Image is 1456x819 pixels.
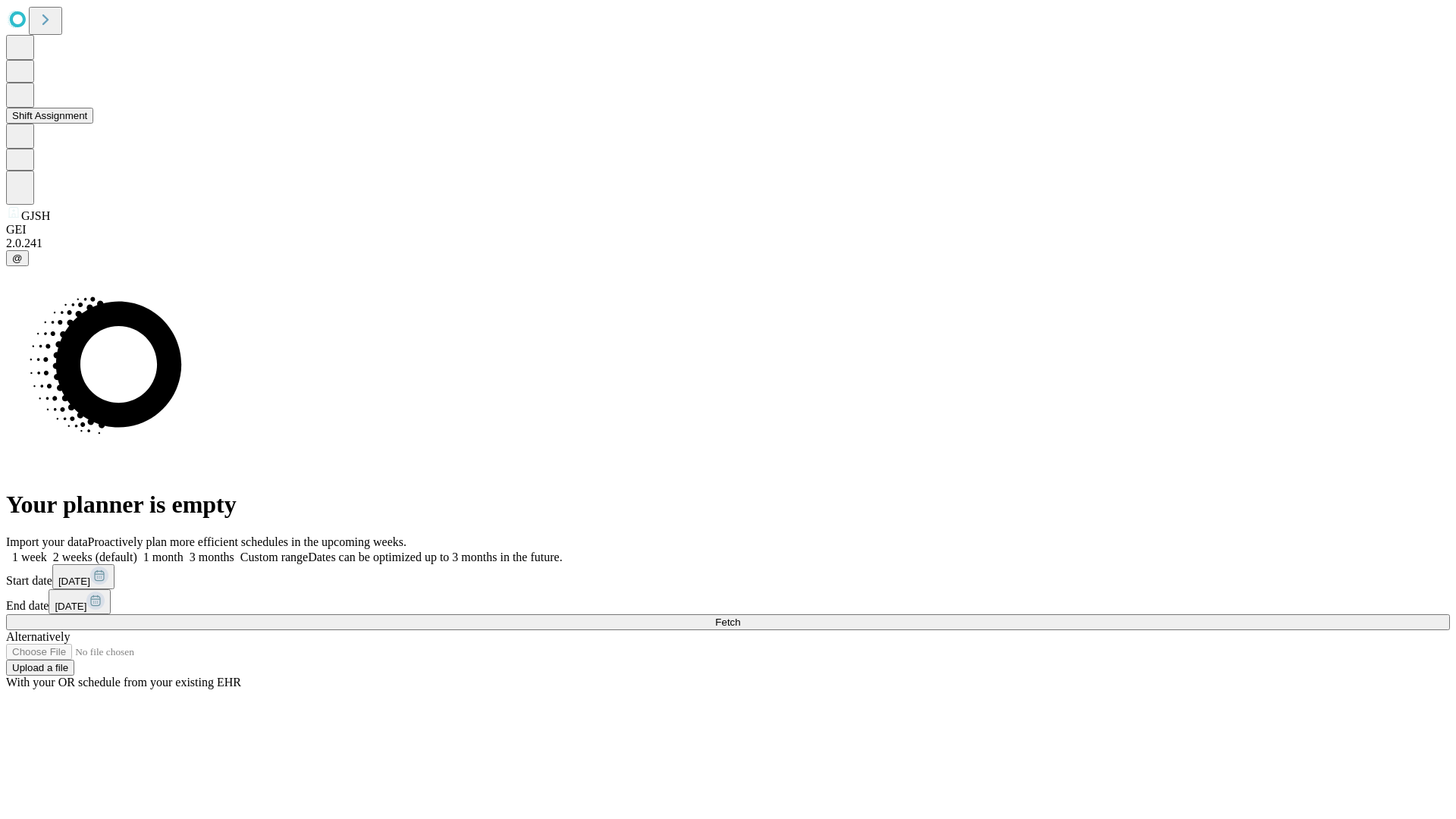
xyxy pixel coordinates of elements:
[58,576,90,587] span: [DATE]
[6,564,1450,589] div: Start date
[143,551,184,563] span: 1 month
[6,108,93,124] button: Shift Assignment
[6,660,74,676] button: Upload a file
[6,535,88,548] span: Import your data
[240,551,308,563] span: Custom range
[6,676,241,689] span: With your OR schedule from your existing EHR
[6,491,1450,519] h1: Your planner is empty
[12,253,23,264] span: @
[21,209,50,222] span: GJSH
[88,535,406,548] span: Proactively plan more efficient schedules in the upcoming weeks.
[52,564,115,589] button: [DATE]
[6,237,1450,250] div: 2.0.241
[6,250,29,266] button: @
[55,601,86,612] span: [DATE]
[6,223,1450,237] div: GEI
[6,630,70,643] span: Alternatively
[6,614,1450,630] button: Fetch
[6,589,1450,614] div: End date
[308,551,562,563] span: Dates can be optimized up to 3 months in the future.
[190,551,234,563] span: 3 months
[715,617,740,628] span: Fetch
[12,551,47,563] span: 1 week
[49,589,111,614] button: [DATE]
[53,551,137,563] span: 2 weeks (default)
